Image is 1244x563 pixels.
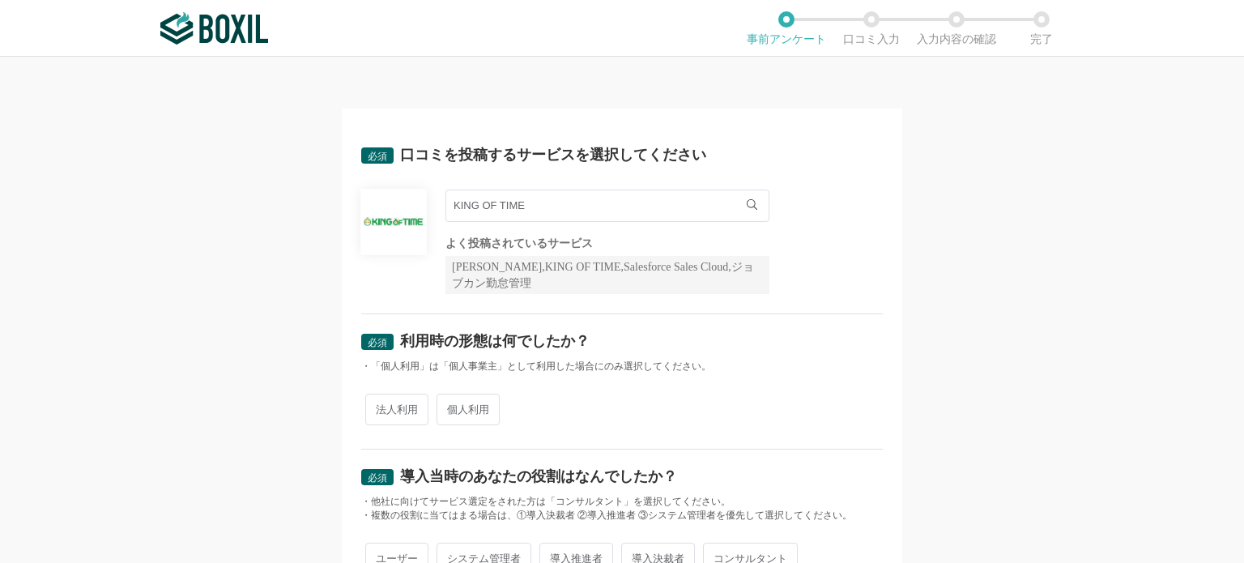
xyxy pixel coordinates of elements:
div: 導入当時のあなたの役割はなんでしたか？ [400,469,677,484]
span: 個人利用 [437,394,500,425]
span: 必須 [368,337,387,348]
div: ・複数の役割に当てはまる場合は、①導入決裁者 ②導入推進者 ③システム管理者を優先して選択してください。 [361,509,883,522]
li: 入力内容の確認 [914,11,999,45]
div: 口コミを投稿するサービスを選択してください [400,147,706,162]
li: 口コミ入力 [829,11,914,45]
span: 必須 [368,151,387,162]
div: ・「個人利用」は「個人事業主」として利用した場合にのみ選択してください。 [361,360,883,373]
div: よく投稿されているサービス [445,238,769,250]
div: [PERSON_NAME],KING OF TIME,Salesforce Sales Cloud,ジョブカン勤怠管理 [445,256,769,294]
li: 完了 [999,11,1084,45]
li: 事前アンケート [743,11,829,45]
div: 利用時の形態は何でしたか？ [400,334,590,348]
span: 必須 [368,472,387,484]
input: サービス名で検索 [445,190,769,222]
img: ボクシルSaaS_ロゴ [160,12,268,45]
span: 法人利用 [365,394,428,425]
div: ・他社に向けてサービス選定をされた方は「コンサルタント」を選択してください。 [361,495,883,509]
